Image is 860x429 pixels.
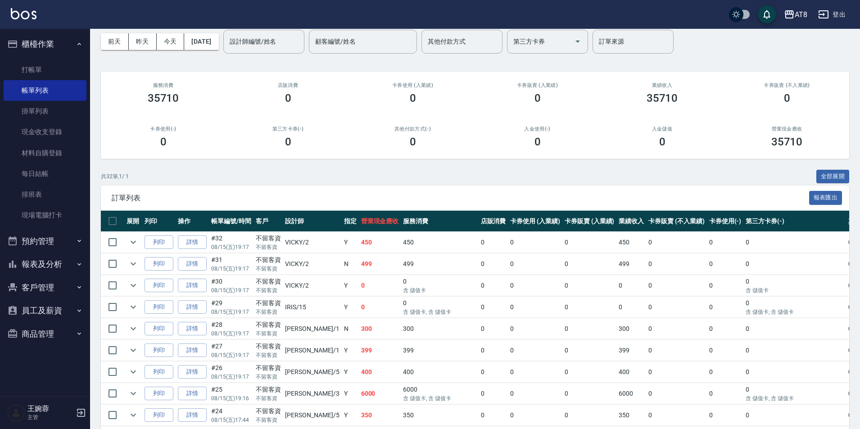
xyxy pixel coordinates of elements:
[646,340,706,361] td: 0
[236,82,339,88] h2: 店販消費
[283,253,341,275] td: VICKY /2
[4,32,86,56] button: 櫃檯作業
[4,101,86,122] a: 掛單列表
[283,318,341,339] td: [PERSON_NAME] /1
[27,413,73,421] p: 主管
[646,232,706,253] td: 0
[707,383,744,404] td: 0
[209,318,253,339] td: #28
[616,253,646,275] td: 499
[359,253,401,275] td: 499
[809,193,842,202] a: 報表匯出
[342,405,359,426] td: Y
[795,9,807,20] div: AT8
[359,340,401,361] td: 399
[178,300,207,314] a: 詳情
[771,135,803,148] h3: 35710
[647,92,678,104] h3: 35710
[534,135,541,148] h3: 0
[646,275,706,296] td: 0
[342,383,359,404] td: Y
[283,275,341,296] td: VICKY /2
[401,297,478,318] td: 0
[359,297,401,318] td: 0
[611,126,714,132] h2: 入金儲值
[616,318,646,339] td: 300
[145,235,173,249] button: 列印
[127,235,140,249] button: expand row
[145,343,173,357] button: 列印
[256,243,281,251] p: 不留客資
[359,232,401,253] td: 450
[479,383,508,404] td: 0
[401,211,478,232] th: 服務消費
[127,257,140,271] button: expand row
[209,383,253,404] td: #25
[4,230,86,253] button: 預約管理
[256,394,281,402] p: 不留客資
[178,279,207,293] a: 詳情
[479,253,508,275] td: 0
[11,8,36,19] img: Logo
[646,211,706,232] th: 卡券販賣 (不入業績)
[809,191,842,205] button: 報表匯出
[534,92,541,104] h3: 0
[211,265,251,273] p: 08/15 (五) 19:17
[209,340,253,361] td: #27
[780,5,811,24] button: AT8
[616,297,646,318] td: 0
[508,275,562,296] td: 0
[359,405,401,426] td: 350
[479,297,508,318] td: 0
[27,404,73,413] h5: 王婉蓉
[342,340,359,361] td: Y
[743,318,846,339] td: 0
[145,257,173,271] button: 列印
[283,340,341,361] td: [PERSON_NAME] /1
[743,275,846,296] td: 0
[743,405,846,426] td: 0
[253,211,283,232] th: 客戶
[616,275,646,296] td: 0
[508,340,562,361] td: 0
[209,275,253,296] td: #30
[707,405,744,426] td: 0
[178,343,207,357] a: 詳情
[256,406,281,416] div: 不留客資
[562,253,617,275] td: 0
[616,405,646,426] td: 350
[486,82,589,88] h2: 卡券販賣 (入業績)
[508,297,562,318] td: 0
[256,351,281,359] p: 不留客資
[401,232,478,253] td: 450
[211,243,251,251] p: 08/15 (五) 19:17
[359,361,401,383] td: 400
[743,383,846,404] td: 0
[342,253,359,275] td: N
[646,383,706,404] td: 0
[342,361,359,383] td: Y
[743,253,846,275] td: 0
[101,33,129,50] button: 前天
[707,297,744,318] td: 0
[486,126,589,132] h2: 入金使用(-)
[101,172,129,181] p: 共 32 筆, 1 / 1
[145,322,173,336] button: 列印
[178,365,207,379] a: 詳情
[508,232,562,253] td: 0
[479,318,508,339] td: 0
[707,253,744,275] td: 0
[410,92,416,104] h3: 0
[562,318,617,339] td: 0
[401,318,478,339] td: 300
[209,232,253,253] td: #32
[256,373,281,381] p: 不留客資
[283,297,341,318] td: IRIS /15
[127,343,140,357] button: expand row
[401,405,478,426] td: 350
[479,405,508,426] td: 0
[562,211,617,232] th: 卡券販賣 (入業績)
[256,286,281,294] p: 不留客資
[127,322,140,335] button: expand row
[508,253,562,275] td: 0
